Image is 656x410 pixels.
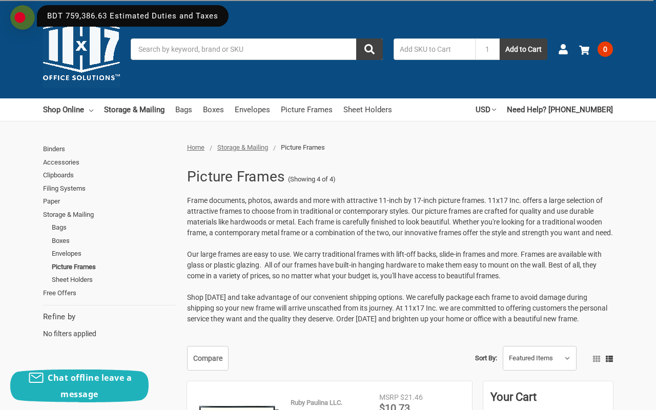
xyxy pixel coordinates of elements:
[394,38,475,60] input: Add SKU to Cart
[43,311,176,339] div: No filters applied
[43,11,120,88] img: 11x17.com
[400,393,423,401] span: $21.46
[43,208,176,221] a: Storage & Mailing
[43,182,176,195] a: Filing Systems
[43,169,176,182] a: Clipboards
[579,36,613,63] a: 0
[217,143,268,151] a: Storage & Mailing
[52,234,176,248] a: Boxes
[281,143,325,151] span: Picture Frames
[43,156,176,169] a: Accessories
[187,163,285,190] h1: Picture Frames
[131,38,383,60] input: Search by keyword, brand or SKU
[379,392,399,403] div: MSRP
[52,273,176,286] a: Sheet Holders
[500,38,547,60] button: Add to Cart
[343,98,392,121] a: Sheet Holders
[291,398,342,408] p: Ruby Paulina LLC.
[52,260,176,274] a: Picture Frames
[43,98,93,121] a: Shop Online
[598,42,613,57] span: 0
[187,196,613,237] span: Frame documents, photos, awards and more with attractive 11-inch by 17-inch picture frames. 11x17...
[43,286,176,300] a: Free Offers
[288,174,336,184] span: (Showing 4 of 4)
[52,221,176,234] a: Bags
[187,293,607,323] span: Shop [DATE] and take advantage of our convenient shipping options. We carefully package each fram...
[43,311,176,323] h5: Refine by
[235,98,270,121] a: Envelopes
[48,372,132,400] span: Chat offline leave a message
[43,142,176,156] a: Binders
[187,143,204,151] a: Home
[475,351,497,366] label: Sort By:
[37,5,229,27] div: BDT 759,386.63 Estimated Duties and Taxes
[203,98,224,121] a: Boxes
[281,98,333,121] a: Picture Frames
[507,98,613,121] a: Need Help? [PHONE_NUMBER]
[10,370,149,402] button: Chat offline leave a message
[175,98,192,121] a: Bags
[476,98,496,121] a: USD
[187,346,229,371] a: Compare
[104,98,165,121] a: Storage & Mailing
[187,250,602,280] span: Our large frames are easy to use. We carry traditional frames with lift-off backs, slide-in frame...
[10,5,35,30] img: duty and tax information for Bangladesh
[52,247,176,260] a: Envelopes
[43,195,176,208] a: Paper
